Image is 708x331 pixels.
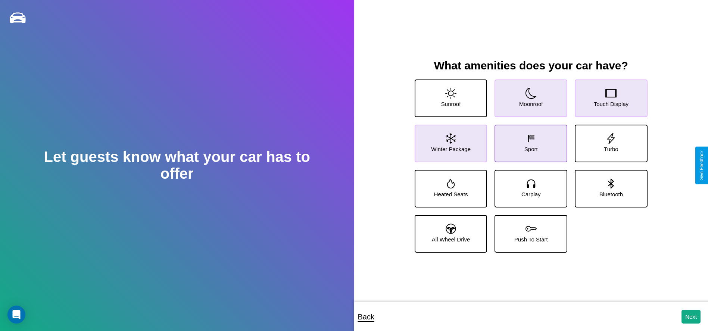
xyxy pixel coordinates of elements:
[521,189,541,199] p: Carplay
[35,149,319,182] h2: Let guests know what your car has to offer
[599,189,623,199] p: Bluetooth
[519,99,543,109] p: Moonroof
[514,234,548,244] p: Push To Start
[594,99,629,109] p: Touch Display
[524,144,538,154] p: Sport
[441,99,461,109] p: Sunroof
[434,189,468,199] p: Heated Seats
[699,150,704,181] div: Give Feedback
[358,310,374,324] p: Back
[604,144,618,154] p: Turbo
[432,234,470,244] p: All Wheel Drive
[7,306,25,324] div: Open Intercom Messenger
[407,59,655,72] h3: What amenities does your car have?
[682,310,701,324] button: Next
[431,144,471,154] p: Winter Package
